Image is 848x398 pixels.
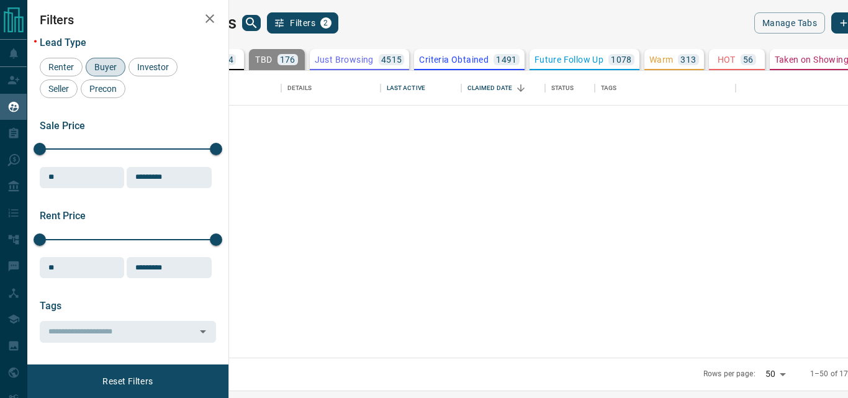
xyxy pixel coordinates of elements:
[496,55,517,64] p: 1491
[40,300,61,312] span: Tags
[267,12,338,34] button: Filters2
[44,84,73,94] span: Seller
[381,71,461,106] div: Last Active
[129,58,178,76] div: Investor
[40,58,83,76] div: Renter
[287,71,312,106] div: Details
[680,55,696,64] p: 313
[255,55,272,64] p: TBD
[40,79,78,98] div: Seller
[601,71,617,106] div: Tags
[760,365,790,383] div: 50
[387,71,425,106] div: Last Active
[535,55,603,64] p: Future Follow Up
[86,58,125,76] div: Buyer
[551,71,574,106] div: Status
[81,79,125,98] div: Precon
[611,55,632,64] p: 1078
[85,84,121,94] span: Precon
[90,62,121,72] span: Buyer
[649,55,674,64] p: Warm
[40,120,85,132] span: Sale Price
[545,71,595,106] div: Status
[242,15,261,31] button: search button
[194,71,281,106] div: Name
[40,37,86,48] span: Lead Type
[44,62,78,72] span: Renter
[512,79,530,97] button: Sort
[40,364,116,376] span: Opportunity Type
[315,55,374,64] p: Just Browsing
[322,19,330,27] span: 2
[281,71,381,106] div: Details
[280,55,295,64] p: 176
[754,12,825,34] button: Manage Tabs
[381,55,402,64] p: 4515
[467,71,513,106] div: Claimed Date
[718,55,736,64] p: HOT
[595,71,736,106] div: Tags
[40,12,216,27] h2: Filters
[743,55,754,64] p: 56
[94,371,161,392] button: Reset Filters
[40,210,86,222] span: Rent Price
[133,62,173,72] span: Investor
[461,71,545,106] div: Claimed Date
[703,369,756,379] p: Rows per page:
[419,55,489,64] p: Criteria Obtained
[194,323,212,340] button: Open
